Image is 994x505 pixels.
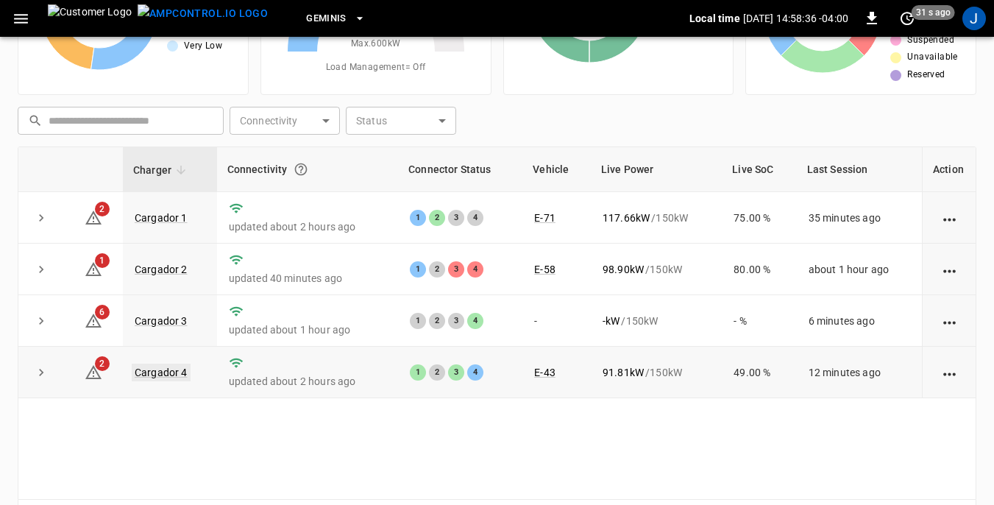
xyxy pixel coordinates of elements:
[410,313,426,329] div: 1
[522,147,591,192] th: Vehicle
[30,310,52,332] button: expand row
[326,60,426,75] span: Load Management = Off
[30,361,52,384] button: expand row
[135,264,188,275] a: Cargador 2
[30,258,52,280] button: expand row
[448,261,464,278] div: 3
[591,147,722,192] th: Live Power
[797,147,922,192] th: Last Session
[429,210,445,226] div: 2
[410,261,426,278] div: 1
[940,314,959,328] div: action cell options
[603,262,644,277] p: 98.90 kW
[940,211,959,225] div: action cell options
[85,314,102,326] a: 6
[288,156,314,183] button: Connection between the charger and our software.
[940,262,959,277] div: action cell options
[522,295,591,347] td: -
[410,364,426,381] div: 1
[429,261,445,278] div: 2
[603,211,650,225] p: 117.66 kW
[467,261,483,278] div: 4
[895,7,919,30] button: set refresh interval
[940,365,959,380] div: action cell options
[467,313,483,329] div: 4
[227,156,388,183] div: Connectivity
[30,207,52,229] button: expand row
[398,147,522,192] th: Connector Status
[797,295,922,347] td: 6 minutes ago
[429,364,445,381] div: 2
[85,211,102,222] a: 2
[306,10,347,27] span: Geminis
[534,264,555,275] a: E-58
[534,367,555,378] a: E-43
[797,244,922,295] td: about 1 hour ago
[85,262,102,274] a: 1
[603,211,710,225] div: / 150 kW
[135,212,188,224] a: Cargador 1
[907,50,957,65] span: Unavailable
[962,7,986,30] div: profile-icon
[95,253,110,268] span: 1
[689,11,740,26] p: Local time
[95,305,110,319] span: 6
[229,271,387,286] p: updated 40 minutes ago
[48,4,132,32] img: Customer Logo
[467,210,483,226] div: 4
[429,313,445,329] div: 2
[467,364,483,381] div: 4
[603,314,710,328] div: / 150 kW
[743,11,848,26] p: [DATE] 14:58:36 -04:00
[534,212,555,224] a: E-71
[448,313,464,329] div: 3
[722,244,796,295] td: 80.00 %
[722,295,796,347] td: - %
[410,210,426,226] div: 1
[85,366,102,378] a: 2
[603,262,710,277] div: / 150 kW
[922,147,976,192] th: Action
[448,364,464,381] div: 3
[722,347,796,398] td: 49.00 %
[797,192,922,244] td: 35 minutes ago
[95,356,110,371] span: 2
[907,68,945,82] span: Reserved
[229,322,387,337] p: updated about 1 hour ago
[603,365,710,380] div: / 150 kW
[300,4,372,33] button: Geminis
[448,210,464,226] div: 3
[138,4,268,23] img: ampcontrol.io logo
[722,192,796,244] td: 75.00 %
[184,39,222,54] span: Very Low
[229,219,387,234] p: updated about 2 hours ago
[133,161,191,179] span: Charger
[229,374,387,389] p: updated about 2 hours ago
[907,33,954,48] span: Suspended
[603,314,620,328] p: - kW
[95,202,110,216] span: 2
[722,147,796,192] th: Live SoC
[603,365,644,380] p: 91.81 kW
[351,37,401,52] span: Max. 600 kW
[912,5,955,20] span: 31 s ago
[797,347,922,398] td: 12 minutes ago
[135,315,188,327] a: Cargador 3
[132,364,191,381] a: Cargador 4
